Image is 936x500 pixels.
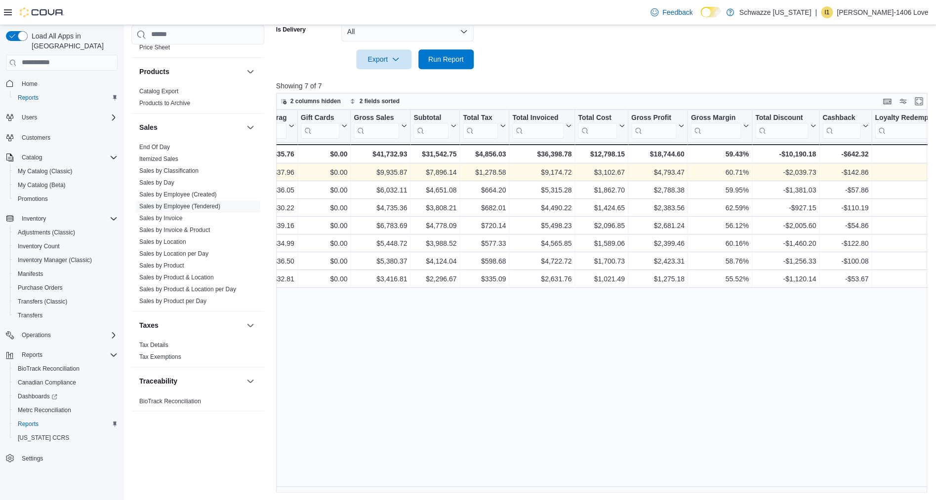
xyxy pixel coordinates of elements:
div: Gross Sales [354,113,399,138]
button: Reports [10,91,122,105]
div: Cashback [822,113,860,122]
button: Export [356,49,411,69]
span: Manifests [18,270,43,278]
button: Inventory [18,213,50,225]
span: Dashboards [14,390,118,402]
div: $35.76 [213,148,294,160]
div: $36.50 [213,255,294,267]
span: Reports [18,420,39,428]
span: My Catalog (Classic) [18,167,73,175]
span: I1 [824,6,829,18]
button: Traceability [244,375,256,387]
div: $0.00 [300,237,347,249]
button: Home [2,77,122,91]
a: Tax Exemptions [139,353,181,360]
span: Inventory Count [14,240,118,252]
button: Users [2,111,122,124]
div: $2,296.67 [413,273,456,285]
span: Metrc Reconciliation [14,404,118,416]
div: $577.33 [463,237,506,249]
a: [US_STATE] CCRS [14,432,73,444]
button: Keyboard shortcuts [881,95,893,107]
div: $2,788.38 [631,184,684,196]
a: Reports [14,92,42,104]
span: Reports [14,418,118,430]
a: Sales by Day [139,179,174,186]
button: Inventory Manager (Classic) [10,253,122,267]
a: Home [18,78,41,90]
span: Transfers [14,309,118,321]
span: Reports [18,349,118,361]
div: Total Invoiced [512,113,564,138]
a: Sales by Invoice [139,215,182,222]
span: Sales by Invoice [139,214,182,222]
span: Sales by Invoice & Product [139,226,210,234]
div: $2,423.31 [631,255,684,267]
span: Itemized Sales [139,155,178,163]
button: Total Discount [755,113,815,138]
div: $4,856.03 [463,148,506,160]
h3: Traceability [139,376,177,386]
span: Dark Mode [700,17,701,18]
div: $0.00 [300,166,347,178]
span: Customers [18,131,118,144]
button: Transfers (Classic) [10,295,122,308]
button: Cashback [822,113,868,138]
p: | [815,6,817,18]
div: $4,778.09 [413,220,456,231]
p: Schwazze [US_STATE] [739,6,811,18]
div: $6,783.69 [354,220,407,231]
div: 62.59% [691,202,748,214]
span: Purchase Orders [18,284,63,292]
div: -$642.32 [822,148,868,160]
div: 60.71% [691,166,748,178]
button: Products [244,66,256,77]
div: Total Discount [755,113,808,122]
span: My Catalog (Classic) [14,165,118,177]
span: Adjustments (Classic) [14,227,118,238]
a: Sales by Product per Day [139,298,206,305]
button: Reports [10,417,122,431]
span: Sales by Employee (Tendered) [139,202,220,210]
div: $5,315.28 [512,184,571,196]
a: Canadian Compliance [14,377,80,388]
button: Sales [244,121,256,133]
span: Sales by Location per Day [139,250,208,258]
a: Feedback [647,2,696,22]
div: $1,862.70 [578,184,624,196]
div: $2,631.76 [512,273,571,285]
a: BioTrack Reconciliation [14,363,83,375]
span: Metrc Reconciliation [18,406,71,414]
a: Dashboards [10,389,122,403]
span: Promotions [18,195,48,203]
button: Transfers [10,308,122,322]
span: My Catalog (Beta) [18,181,66,189]
button: Display options [897,95,909,107]
div: Cashback [822,113,860,138]
div: $4,793.47 [631,166,684,178]
span: Inventory Manager (Classic) [14,254,118,266]
button: My Catalog (Beta) [10,178,122,192]
span: End Of Day [139,143,170,151]
a: Settings [18,453,47,464]
span: Catalog Export [139,87,178,95]
div: $0.00 [300,255,347,267]
span: Catalog [22,154,42,161]
button: Gross Margin [691,113,748,138]
a: Catalog Export [139,88,178,95]
div: Gross Profit [631,113,676,138]
div: Gross Margin [691,113,740,138]
button: Customers [2,130,122,145]
a: Transfers (Classic) [14,296,71,308]
div: $4,124.04 [413,255,456,267]
p: [PERSON_NAME]-1406 Love [837,6,928,18]
div: $664.20 [463,184,506,196]
div: $39.16 [213,220,294,231]
div: Subtotal [413,113,448,138]
button: Total Tax [463,113,506,138]
div: Subtotal [413,113,448,122]
div: $4,651.08 [413,184,456,196]
h3: Sales [139,122,158,132]
div: $9,935.87 [354,166,407,178]
button: Total Invoiced [512,113,571,138]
